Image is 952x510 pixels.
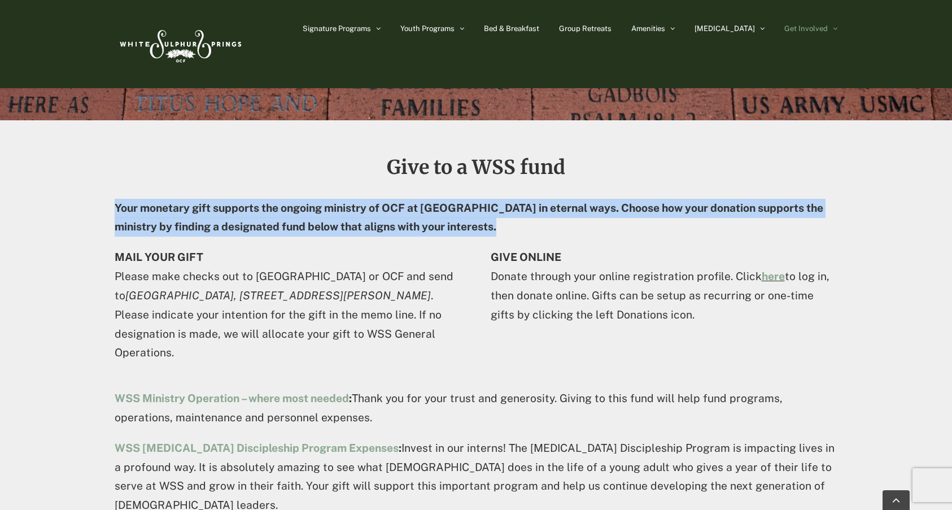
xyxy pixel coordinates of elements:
span: Bed & Breakfast [484,25,539,32]
span: Group Retreats [559,25,612,32]
em: [GEOGRAPHIC_DATA], [STREET_ADDRESS][PERSON_NAME] [125,289,431,302]
strong: : [115,442,401,454]
span: Amenities [631,25,665,32]
span: [MEDICAL_DATA] [695,25,755,32]
a: WSS Ministry Operation – where most needed [115,392,349,404]
p: Please make checks out to [GEOGRAPHIC_DATA] or OCF and send to . Please indicate your intention f... [115,248,461,363]
p: Donate through your online registration profile. Click to log in, then donate online. Gifts can b... [491,248,837,324]
span: Get Involved [784,25,828,32]
a: WSS [MEDICAL_DATA] Discipleship Program Expenses [115,442,399,454]
p: Thank you for your trust and generosity. Giving to this fund will help fund programs, operations,... [115,389,837,428]
b: : [115,392,352,404]
span: Youth Programs [400,25,455,32]
strong: Your monetary gift supports the ongoing ministry of OCF at [GEOGRAPHIC_DATA] in eternal ways. Cho... [115,202,823,233]
strong: MAIL YOUR GIFT [115,251,203,263]
a: here [762,270,785,282]
h2: Give to a WSS fund [115,157,837,177]
strong: GIVE ONLINE [491,251,561,263]
img: White Sulphur Springs Logo [115,18,244,71]
span: Signature Programs [303,25,371,32]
